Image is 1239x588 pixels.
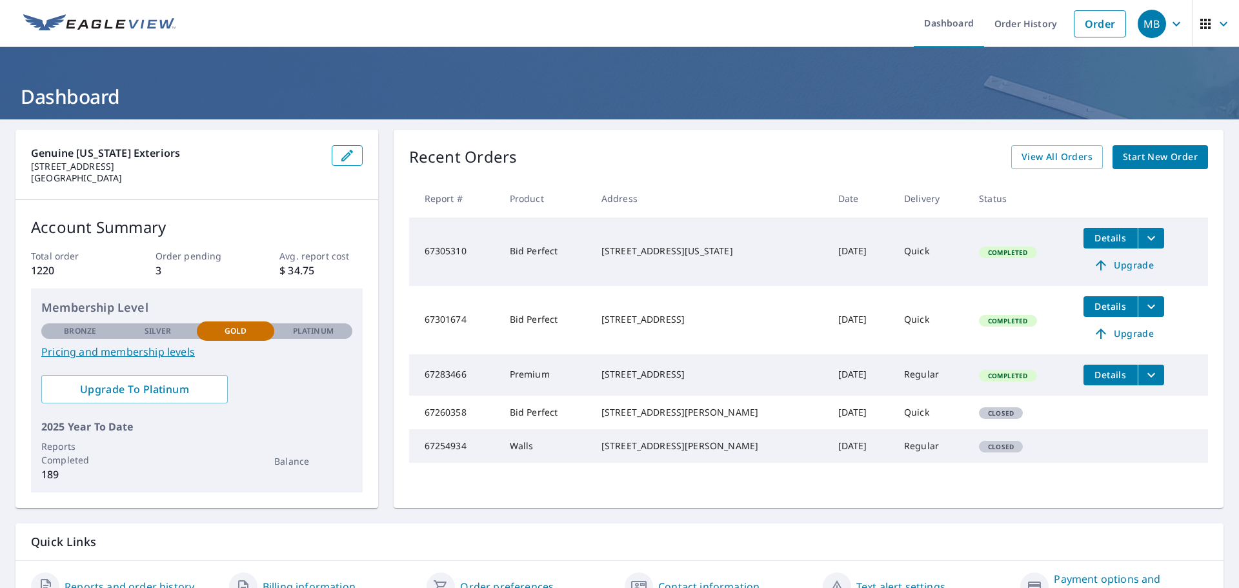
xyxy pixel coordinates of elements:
th: Status [969,179,1073,218]
h1: Dashboard [15,83,1224,110]
p: 3 [156,263,238,278]
a: Upgrade To Platinum [41,375,228,403]
p: Gold [225,325,247,337]
div: [STREET_ADDRESS][PERSON_NAME] [601,440,818,452]
p: Recent Orders [409,145,518,169]
p: Membership Level [41,299,352,316]
p: Quick Links [31,534,1208,550]
p: Platinum [293,325,334,337]
p: Reports Completed [41,440,119,467]
td: 67254934 [409,429,499,463]
th: Report # [409,179,499,218]
div: [STREET_ADDRESS][US_STATE] [601,245,818,258]
a: Upgrade [1083,323,1164,344]
td: 67305310 [409,218,499,286]
td: [DATE] [828,218,894,286]
p: Genuine [US_STATE] Exteriors [31,145,321,161]
p: Account Summary [31,216,363,239]
th: Delivery [894,179,969,218]
td: [DATE] [828,286,894,354]
td: 67283466 [409,354,499,396]
button: filesDropdownBtn-67301674 [1138,296,1164,317]
span: Completed [980,316,1035,325]
button: filesDropdownBtn-67283466 [1138,365,1164,385]
td: Quick [894,396,969,429]
td: 67301674 [409,286,499,354]
p: [STREET_ADDRESS] [31,161,321,172]
button: detailsBtn-67301674 [1083,296,1138,317]
div: [STREET_ADDRESS] [601,313,818,326]
td: Premium [499,354,591,396]
span: Details [1091,369,1130,381]
th: Date [828,179,894,218]
td: Bid Perfect [499,396,591,429]
span: Completed [980,371,1035,380]
button: filesDropdownBtn-67305310 [1138,228,1164,248]
p: 189 [41,467,119,482]
p: Total order [31,249,114,263]
p: Avg. report cost [279,249,362,263]
td: Regular [894,354,969,396]
p: $ 34.75 [279,263,362,278]
a: View All Orders [1011,145,1103,169]
th: Address [591,179,828,218]
p: Bronze [64,325,96,337]
div: MB [1138,10,1166,38]
span: Closed [980,442,1022,451]
span: Start New Order [1123,149,1198,165]
td: Bid Perfect [499,286,591,354]
a: Upgrade [1083,255,1164,276]
td: 67260358 [409,396,499,429]
td: Quick [894,286,969,354]
a: Order [1074,10,1126,37]
td: [DATE] [828,396,894,429]
span: View All Orders [1022,149,1093,165]
p: Silver [145,325,172,337]
span: Closed [980,409,1022,418]
a: Start New Order [1113,145,1208,169]
span: Details [1091,300,1130,312]
p: Balance [274,454,352,468]
div: [STREET_ADDRESS] [601,368,818,381]
a: Pricing and membership levels [41,344,352,360]
td: [DATE] [828,354,894,396]
span: Completed [980,248,1035,257]
p: [GEOGRAPHIC_DATA] [31,172,321,184]
td: [DATE] [828,429,894,463]
td: Bid Perfect [499,218,591,286]
th: Product [499,179,591,218]
p: 1220 [31,263,114,278]
td: Quick [894,218,969,286]
td: Walls [499,429,591,463]
span: Upgrade [1091,258,1156,273]
td: Regular [894,429,969,463]
span: Upgrade To Platinum [52,382,217,396]
img: EV Logo [23,14,176,34]
p: 2025 Year To Date [41,419,352,434]
span: Details [1091,232,1130,244]
p: Order pending [156,249,238,263]
div: [STREET_ADDRESS][PERSON_NAME] [601,406,818,419]
span: Upgrade [1091,326,1156,341]
button: detailsBtn-67305310 [1083,228,1138,248]
button: detailsBtn-67283466 [1083,365,1138,385]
